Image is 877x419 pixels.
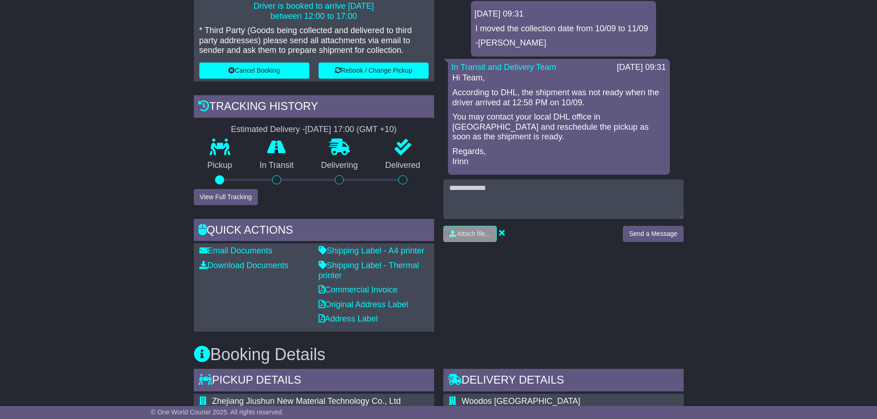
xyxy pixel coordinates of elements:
[372,161,434,171] p: Delivered
[319,63,429,79] button: Rebook / Change Pickup
[199,246,273,255] a: Email Documents
[319,261,419,280] a: Shipping Label - Thermal printer
[476,24,651,34] p: I moved the collection date from 10/09 to 11/09
[319,300,408,309] a: Original Address Label
[623,226,683,242] button: Send a Message
[319,285,398,294] a: Commercial Invoice
[194,161,246,171] p: Pickup
[453,73,665,83] p: Hi Team,
[194,95,434,120] div: Tracking history
[194,189,258,205] button: View Full Tracking
[194,345,684,364] h3: Booking Details
[452,63,557,72] a: In Transit and Delivery Team
[617,63,666,73] div: [DATE] 09:31
[246,161,308,171] p: In Transit
[199,1,429,21] p: Driver is booked to arrive [DATE] between 12:00 to 17:00
[212,396,401,406] span: Zhejiang Jiushun New Material Technology Co., Ltd
[462,396,581,406] span: Woodos [GEOGRAPHIC_DATA]
[475,9,652,19] div: [DATE] 09:31
[199,26,429,56] p: * Third Party (Goods being collected and delivered to third party addresses) please send all atta...
[453,147,665,166] p: Regards, Irinn
[199,63,309,79] button: Cancel Booking
[453,88,665,108] p: According to DHL, the shipment was not ready when the driver arrived at 12:58 PM on 10/09.
[194,125,434,135] div: Estimated Delivery -
[453,112,665,142] p: You may contact your local DHL office in [GEOGRAPHIC_DATA] and reschedule the pickup as soon as t...
[308,161,372,171] p: Delivering
[319,246,424,255] a: Shipping Label - A4 printer
[151,408,284,416] span: © One World Courier 2025. All rights reserved.
[319,314,378,323] a: Address Label
[194,369,434,394] div: Pickup Details
[199,261,289,270] a: Download Documents
[443,369,684,394] div: Delivery Details
[476,38,651,48] p: -[PERSON_NAME]
[194,219,434,244] div: Quick Actions
[305,125,397,135] div: [DATE] 17:00 (GMT +10)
